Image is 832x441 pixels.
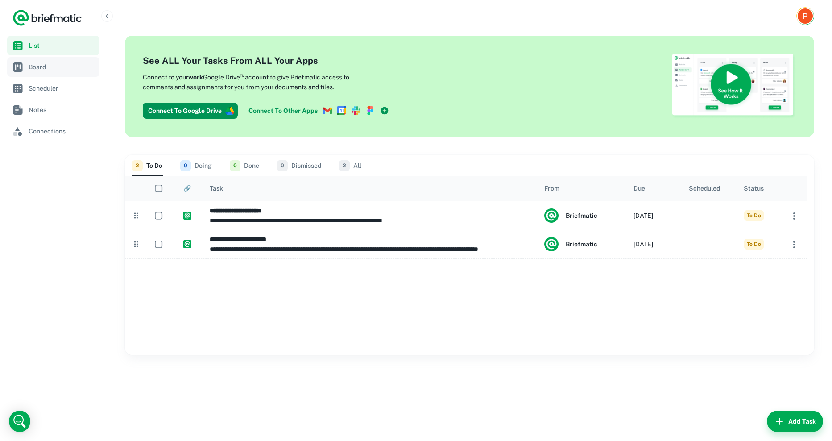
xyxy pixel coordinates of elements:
a: Board [7,57,99,77]
div: Due [633,185,645,192]
a: List [7,36,99,55]
button: Add Task [767,411,823,432]
span: To Do [744,239,764,250]
button: Done [230,155,259,176]
a: Logo [12,9,82,27]
a: Connect To Other Apps [245,103,393,119]
img: https://app.briefmatic.com/assets/integrations/system.png [183,212,191,220]
div: Status [744,185,764,192]
h6: Briefmatic [566,211,597,220]
div: Task [210,185,223,192]
div: Briefmatic [544,208,597,223]
a: Connections [7,121,99,141]
button: Account button [796,7,814,25]
img: system.png [544,208,559,223]
div: Briefmatic [544,237,597,251]
a: Notes [7,100,99,120]
span: To Do [744,210,764,221]
span: Notes [29,105,96,115]
sup: ™ [240,72,245,78]
img: system.png [544,237,559,251]
h4: See ALL Your Tasks From ALL Your Apps [143,54,393,67]
span: Scheduler [29,83,96,93]
button: To Do [132,155,162,176]
span: 0 [230,160,240,171]
div: Scheduled [689,185,720,192]
span: Board [29,62,96,72]
p: Connect to your Google Drive account to give Briefmatic access to comments and assignments for yo... [143,71,379,92]
div: Open Intercom Messenger [9,411,30,432]
b: work [188,74,203,81]
div: [DATE] [633,202,653,230]
button: Doing [180,155,212,176]
h6: Briefmatic [566,239,597,249]
span: 0 [180,160,191,171]
span: Connections [29,126,96,136]
img: https://app.briefmatic.com/assets/integrations/system.png [183,240,191,248]
div: 🔗 [183,185,191,192]
span: 2 [132,160,143,171]
div: [DATE] [633,230,653,258]
a: Scheduler [7,79,99,98]
span: 2 [339,160,350,171]
span: List [29,41,96,50]
img: Peter van Vuuren [798,8,813,24]
button: Connect To Google Drive [143,103,238,119]
button: All [339,155,361,176]
button: Dismissed [277,155,321,176]
span: 0 [277,160,288,171]
img: See How Briefmatic Works [671,54,796,119]
div: From [544,185,559,192]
